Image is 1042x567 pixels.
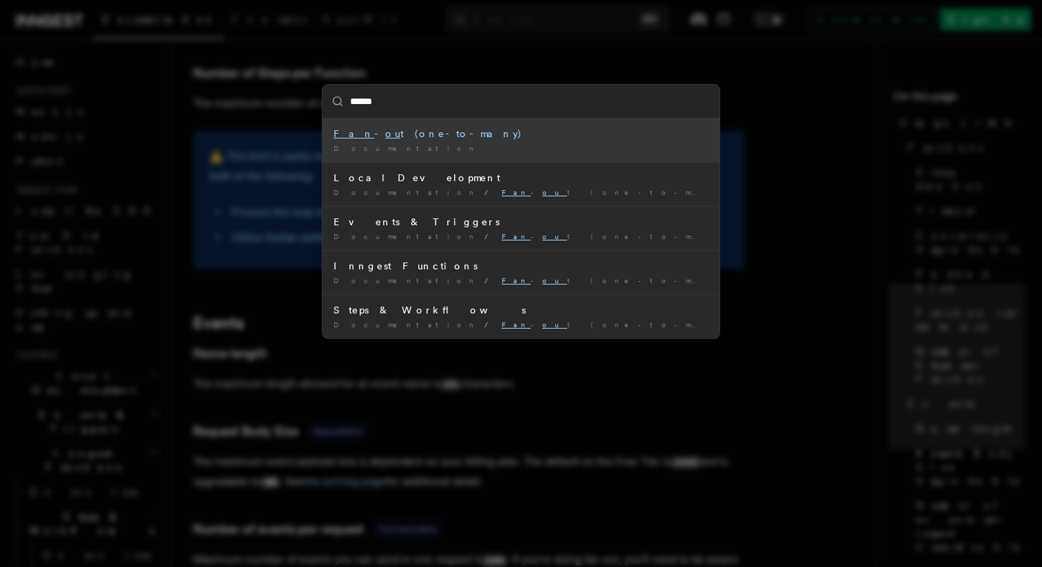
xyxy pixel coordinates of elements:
[334,127,708,141] div: - t (one-to-many)
[502,320,725,329] span: - t (one-to-many)
[334,188,479,196] span: Documentation
[502,232,531,240] mark: Fan
[484,188,496,196] span: /
[502,188,725,196] span: - t (one-to-many)
[484,276,496,285] span: /
[334,259,708,273] div: Inngest Functions
[502,276,725,285] span: - t (one-to-many)
[502,276,531,285] mark: Fan
[334,144,479,152] span: Documentation
[334,303,708,317] div: Steps & Workflows
[334,320,479,329] span: Documentation
[385,128,400,139] mark: ou
[502,188,531,196] mark: Fan
[334,171,708,185] div: Local Development
[334,128,374,139] mark: Fan
[542,232,567,240] mark: ou
[502,320,531,329] mark: Fan
[484,320,496,329] span: /
[502,232,725,240] span: - t (one-to-many)
[542,320,567,329] mark: ou
[542,188,567,196] mark: ou
[334,276,479,285] span: Documentation
[542,276,567,285] mark: ou
[334,215,708,229] div: Events & Triggers
[334,232,479,240] span: Documentation
[484,232,496,240] span: /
